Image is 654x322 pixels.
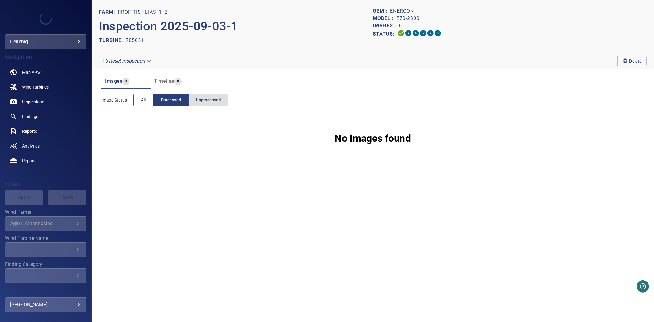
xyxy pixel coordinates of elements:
p: FARM: [99,9,118,16]
span: Reports [22,128,37,134]
div: imageStatus [133,94,229,106]
div: Agios_Athannasios [10,220,74,226]
span: Processed [161,97,181,104]
p: 785051 [126,37,144,44]
span: Repairs [22,158,36,164]
button: Processed [153,94,189,106]
span: 0 [122,78,129,85]
span: Map View [22,69,41,75]
span: Unprocessed [196,97,221,104]
span: Analytics [22,143,40,149]
div: Wind Farms [5,216,86,231]
svg: Selecting 0% [412,29,419,37]
svg: Data Formatted 0% [405,29,412,37]
label: Wind Farms [5,210,86,215]
p: Images : [373,22,399,29]
a: analytics noActive [5,139,86,153]
label: Finding Category [5,262,86,267]
svg: Classification 0% [434,29,442,37]
label: Wind Turbine Name [5,236,86,241]
em: Reset inspection [109,58,145,64]
p: Profitis_Ilias_1_2 [118,9,167,16]
a: reports noActive [5,124,86,139]
span: Delete [622,58,642,64]
p: Status: [373,29,397,38]
p: Enercon [390,7,414,15]
div: Wind Turbine Name [5,242,86,257]
div: [PERSON_NAME] [10,300,81,310]
svg: Uploading 100% [397,29,405,37]
div: helleniq [10,37,81,47]
span: Timeline [154,78,174,84]
h4: Navigation [5,54,86,60]
button: All [133,94,154,106]
a: inspections noActive [5,94,86,109]
p: Model : [373,15,396,22]
p: TURBINE: [99,37,126,44]
h4: Filters [5,181,86,187]
button: Delete [617,56,647,66]
a: map noActive [5,65,86,80]
svg: ML Processing 0% [419,29,427,37]
p: 0 [399,22,402,29]
div: Finding Category [5,268,86,283]
span: Findings [22,113,38,120]
p: Inspection 2025-09-03-1 [99,17,373,36]
button: Unprocessed [188,94,228,106]
span: Inspections [22,99,44,105]
a: repairs noActive [5,153,86,168]
span: Image Status [101,97,133,103]
p: E70-2300 [396,15,419,22]
svg: Matching 0% [427,29,434,37]
div: helleniq [5,34,86,49]
span: All [141,97,146,104]
a: findings noActive [5,109,86,124]
div: Reset inspection [99,56,155,66]
span: 0 [174,78,182,85]
p: OEM : [373,7,390,15]
span: Images [105,78,122,84]
p: No images found [335,131,411,146]
a: windturbines noActive [5,80,86,94]
span: Wind Turbines [22,84,49,90]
